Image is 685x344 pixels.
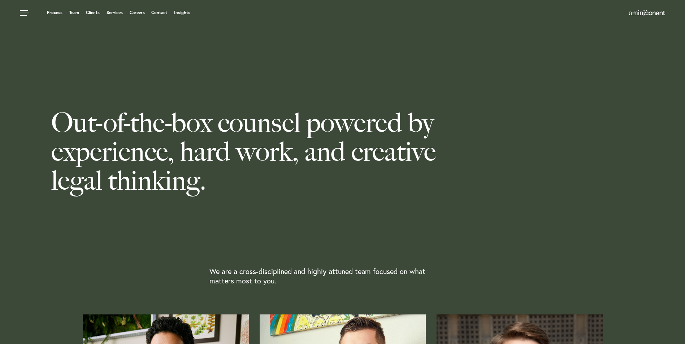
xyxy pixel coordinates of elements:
a: Insights [174,10,190,15]
img: Amini & Conant [629,10,665,16]
a: Home [629,10,665,16]
a: Team [69,10,79,15]
a: Contact [151,10,167,15]
a: Services [107,10,123,15]
a: Careers [130,10,145,15]
a: Clients [86,10,100,15]
p: We are a cross-disciplined and highly attuned team focused on what matters most to you. [209,267,440,286]
a: Process [47,10,62,15]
